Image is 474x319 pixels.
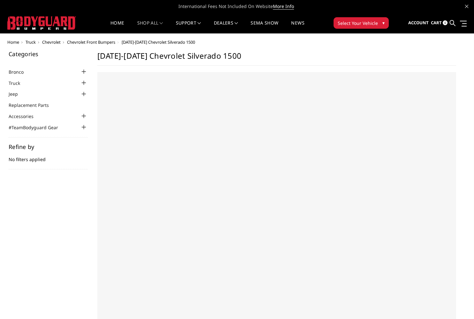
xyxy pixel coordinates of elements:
a: Account [408,14,429,32]
h1: [DATE]-[DATE] Chevrolet Silverado 1500 [97,51,456,66]
span: ▾ [382,19,385,26]
h5: Refine by [9,144,88,150]
a: Replacement Parts [9,102,57,108]
a: Chevrolet [42,39,61,45]
a: Home [110,21,124,33]
a: More Info [273,3,294,10]
a: News [291,21,304,33]
a: Bronco [9,69,32,75]
button: Select Your Vehicle [334,17,389,29]
a: Dealers [214,21,238,33]
div: No filters applied [9,144,88,169]
a: Truck [26,39,36,45]
a: Cart 0 [431,14,448,32]
a: Jeep [9,91,26,97]
a: Home [7,39,19,45]
span: Cart [431,20,442,26]
a: Accessories [9,113,41,120]
a: #TeamBodyguard Gear [9,124,66,131]
span: Select Your Vehicle [338,20,378,26]
a: Chevrolet Front Bumpers [67,39,115,45]
span: 0 [443,20,448,25]
a: Support [176,21,201,33]
span: [DATE]-[DATE] Chevrolet Silverado 1500 [122,39,195,45]
a: Truck [9,80,28,86]
span: Account [408,20,429,26]
a: SEMA Show [251,21,278,33]
img: BODYGUARD BUMPERS [7,16,76,30]
h5: Categories [9,51,88,57]
a: shop all [137,21,163,33]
